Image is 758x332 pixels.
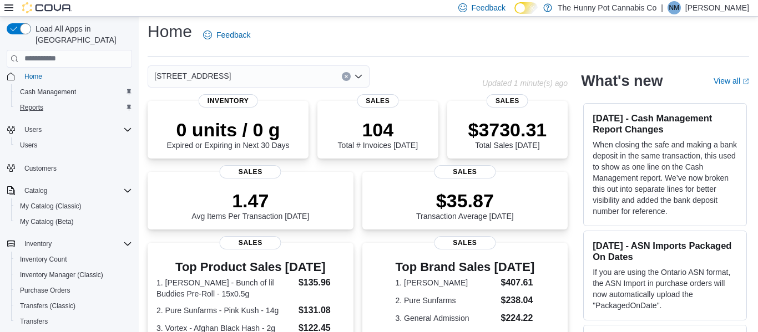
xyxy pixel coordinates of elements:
[395,277,496,288] dt: 1. [PERSON_NAME]
[16,139,42,152] a: Users
[20,302,75,310] span: Transfers (Classic)
[20,317,48,326] span: Transfers
[20,270,103,279] span: Inventory Manager (Classic)
[16,200,132,213] span: My Catalog (Classic)
[31,23,132,45] span: Load All Apps in [GEOGRAPHIC_DATA]
[20,141,37,150] span: Users
[416,190,514,221] div: Transaction Average [DATE]
[468,119,547,141] p: $3730.31
[11,100,137,115] button: Reports
[220,236,281,249] span: Sales
[20,202,82,211] span: My Catalog (Classic)
[20,237,132,251] span: Inventory
[558,1,656,14] p: The Hunny Pot Cannabis Co
[220,165,281,178] span: Sales
[2,68,137,84] button: Home
[593,240,737,262] h3: [DATE] - ASN Imports Packaged On Dates
[20,70,47,83] a: Home
[199,94,258,108] span: Inventory
[342,72,351,81] button: Clear input
[11,214,137,229] button: My Catalog (Beta)
[357,94,398,108] span: Sales
[11,267,137,283] button: Inventory Manager (Classic)
[16,253,72,266] a: Inventory Count
[16,200,86,213] a: My Catalog (Classic)
[216,29,250,40] span: Feedback
[482,79,568,88] p: Updated 1 minute(s) ago
[16,85,132,99] span: Cash Management
[395,313,496,324] dt: 3. General Admission
[742,78,749,85] svg: External link
[24,186,47,195] span: Catalog
[199,24,255,46] a: Feedback
[20,161,132,175] span: Customers
[416,190,514,212] p: $35.87
[514,2,538,14] input: Dark Mode
[191,190,309,221] div: Avg Items Per Transaction [DATE]
[501,311,535,325] dd: $224.22
[20,237,56,251] button: Inventory
[299,304,345,317] dd: $131.08
[11,84,137,100] button: Cash Management
[16,315,52,328] a: Transfers
[16,284,75,297] a: Purchase Orders
[661,1,663,14] p: |
[468,119,547,150] div: Total Sales [DATE]
[581,72,663,90] h2: What's new
[16,268,132,282] span: Inventory Manager (Classic)
[354,72,363,81] button: Open list of options
[16,101,132,114] span: Reports
[22,2,72,13] img: Cova
[16,299,80,313] a: Transfers (Classic)
[156,261,345,274] h3: Top Product Sales [DATE]
[395,295,496,306] dt: 2. Pure Sunfarms
[593,267,737,311] p: If you are using the Ontario ASN format, the ASN Import in purchase orders will now automatically...
[685,1,749,14] p: [PERSON_NAME]
[20,286,70,295] span: Purchase Orders
[148,21,192,43] h1: Home
[16,284,132,297] span: Purchase Orders
[167,119,290,150] div: Expired or Expiring in Next 30 Days
[16,215,132,228] span: My Catalog (Beta)
[434,165,496,178] span: Sales
[156,305,294,316] dt: 2. Pure Sunfarms - Pink Kush - 14g
[20,184,132,197] span: Catalog
[16,268,108,282] a: Inventory Manager (Classic)
[11,298,137,314] button: Transfers (Classic)
[2,122,137,137] button: Users
[20,123,132,136] span: Users
[472,2,506,13] span: Feedback
[593,113,737,135] h3: [DATE] - Cash Management Report Changes
[668,1,681,14] div: Nick Miszuk
[16,139,132,152] span: Users
[16,299,132,313] span: Transfers (Classic)
[20,255,67,264] span: Inventory Count
[16,85,80,99] a: Cash Management
[24,125,42,134] span: Users
[24,164,57,173] span: Customers
[11,198,137,214] button: My Catalog (Classic)
[11,283,137,298] button: Purchase Orders
[16,315,132,328] span: Transfers
[191,190,309,212] p: 1.47
[20,162,61,175] a: Customers
[2,160,137,176] button: Customers
[16,215,78,228] a: My Catalog (Beta)
[20,103,43,112] span: Reports
[714,76,749,85] a: View allExternal link
[167,119,290,141] p: 0 units / 0 g
[20,184,52,197] button: Catalog
[501,294,535,307] dd: $238.04
[487,94,528,108] span: Sales
[11,252,137,267] button: Inventory Count
[395,261,534,274] h3: Top Brand Sales [DATE]
[434,236,496,249] span: Sales
[20,123,46,136] button: Users
[156,277,294,299] dt: 1. [PERSON_NAME] - Bunch of lil Buddies Pre-Roll - 15x0.5g
[16,253,132,266] span: Inventory Count
[2,183,137,198] button: Catalog
[299,276,345,289] dd: $135.96
[593,139,737,217] p: When closing the safe and making a bank deposit in the same transaction, this used to show as one...
[338,119,418,141] p: 104
[11,137,137,153] button: Users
